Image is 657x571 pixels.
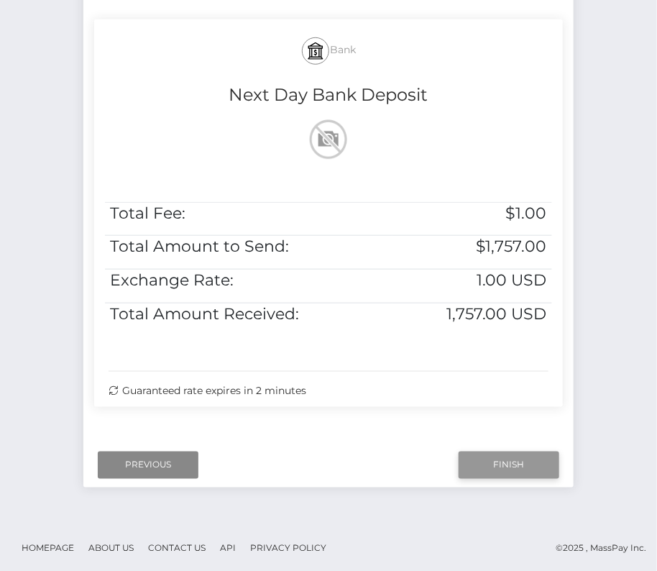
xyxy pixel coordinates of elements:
[98,452,198,479] input: Previous
[305,117,352,163] img: wMhJQYtZFAryAAAAABJRU5ErkJggg==
[142,537,211,559] a: Contact Us
[105,30,552,72] h5: Bank
[105,83,552,108] h4: Next Day Bank Deposit
[110,303,387,326] h5: Total Amount Received:
[110,270,387,292] h5: Exchange Rate:
[214,537,242,559] a: API
[459,452,559,479] input: Finish
[110,203,387,225] h5: Total Fee:
[83,537,139,559] a: About Us
[16,537,80,559] a: Homepage
[398,203,547,225] h5: $1.00
[109,383,548,398] div: Guaranteed rate expires in 2 minutes
[244,537,332,559] a: Privacy Policy
[398,303,547,326] h5: 1,757.00 USD
[398,236,547,258] h5: $1,757.00
[110,236,387,258] h5: Total Amount to Send:
[307,42,324,60] img: bank.svg
[398,270,547,292] h5: 1.00 USD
